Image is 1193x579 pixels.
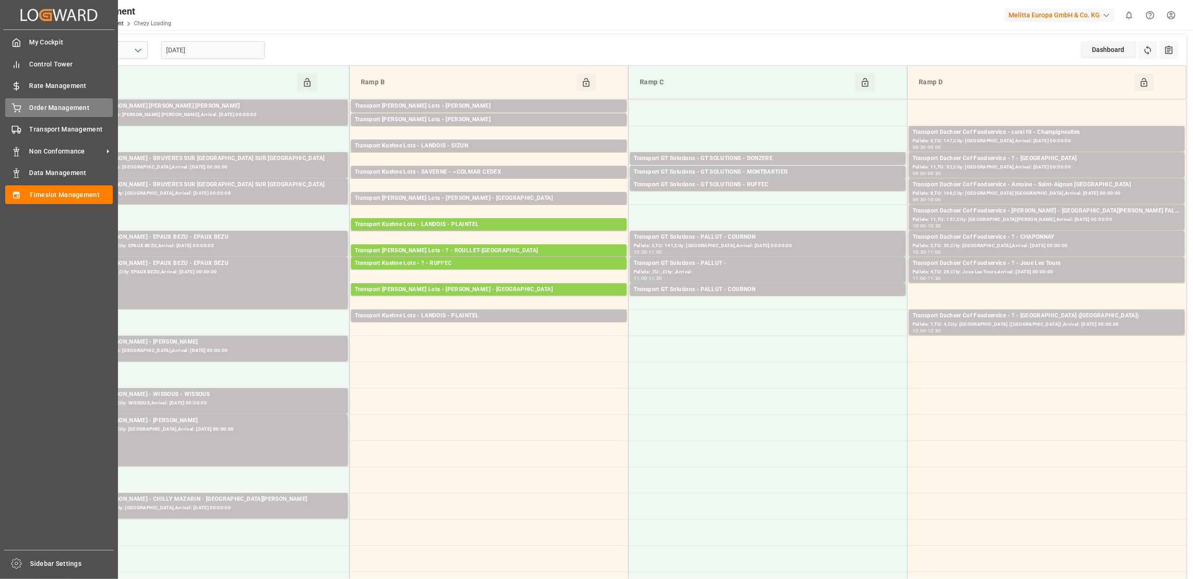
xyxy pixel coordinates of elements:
[634,177,902,185] div: Pallets: 3,TU: 56,City: MONTBARTIER,Arrival: [DATE] 00:00:00
[161,41,265,59] input: DD-MM-YYYY
[29,168,113,178] span: Data Management
[926,145,928,149] div: -
[913,224,926,228] div: 10:00
[913,154,1181,163] div: Transport Dachser Cof Foodservice - ? - [GEOGRAPHIC_DATA]
[355,111,623,119] div: Pallets: 8,TU: ,City: CARQUEFOU,Arrival: [DATE] 00:00:00
[1005,6,1119,24] button: Melitta Europa GmbH & Co. KG
[5,185,113,204] a: Timeslot Management
[928,171,941,176] div: 09:30
[355,294,623,302] div: Pallets: 2,TU: 132,City: [GEOGRAPHIC_DATA],Arrival: [DATE] 00:00:00
[913,163,1181,171] div: Pallets: 11,TU: 52,City: [GEOGRAPHIC_DATA],Arrival: [DATE] 00:00:00
[634,242,902,250] div: Pallets: 3,TU: 141,City: [GEOGRAPHIC_DATA],Arrival: [DATE] 00:00:00
[928,329,941,333] div: 12:30
[29,147,103,156] span: Non Conformance
[913,216,1181,224] div: Pallets: 11,TU: 157,City: [GEOGRAPHIC_DATA][PERSON_NAME],Arrival: [DATE] 00:00:00
[75,268,344,276] div: Pallets: 18,TU: 134,City: EPAUX BEZU,Arrival: [DATE] 00:00:00
[29,81,113,91] span: Rate Management
[355,321,623,329] div: Pallets: 1,TU: 351,City: [GEOGRAPHIC_DATA],Arrival: [DATE] 00:00:00
[634,154,902,163] div: Transport GT Solutions - GT SOLUTIONS - DONZERE
[634,259,902,268] div: Transport GT Solutions - PALLUT -
[634,285,902,294] div: Transport GT Solutions - PALLUT - COURNON
[355,268,623,276] div: Pallets: 3,TU: 593,City: RUFFEC,Arrival: [DATE] 00:00:00
[913,329,926,333] div: 12:00
[926,198,928,202] div: -
[926,250,928,254] div: -
[634,276,647,280] div: 11:00
[634,190,902,198] div: Pallets: ,TU: 162,City: RUFFEC,Arrival: [DATE] 00:00:00
[928,198,941,202] div: 10:00
[355,203,623,211] div: Pallets: ,TU: 402,City: [GEOGRAPHIC_DATA],Arrival: [DATE] 00:00:00
[75,111,344,119] div: Pallets: ,TU: 62,City: [PERSON_NAME] [PERSON_NAME],Arrival: [DATE] 00:00:00
[1005,8,1115,22] div: Melitta Europa GmbH & Co. KG
[928,145,941,149] div: 09:00
[634,180,902,190] div: Transport GT Solutions - GT SOLUTIONS - RUFFEC
[355,256,623,264] div: Pallets: 3,TU: ,City: [GEOGRAPHIC_DATA],Arrival: [DATE] 00:00:00
[926,276,928,280] div: -
[649,276,662,280] div: 11:30
[29,37,113,47] span: My Cockpit
[926,171,928,176] div: -
[75,180,344,190] div: Transport [PERSON_NAME] - BRUYERES SUR [GEOGRAPHIC_DATA] SUR [GEOGRAPHIC_DATA]
[75,233,344,242] div: Transport [PERSON_NAME] - EPAUX BEZU - EPAUX BEZU
[913,259,1181,268] div: Transport Dachser Cof Foodservice - ? - Joue Les Tours
[913,276,926,280] div: 11:00
[29,59,113,69] span: Control Tower
[913,233,1181,242] div: Transport Dachser Cof Foodservice - ? - CHAPONNAY
[928,276,941,280] div: 11:30
[355,151,623,159] div: Pallets: 7,TU: ,City: [GEOGRAPHIC_DATA],Arrival: [DATE] 00:00:00
[913,137,1181,145] div: Pallets: 6,TU: 147,City: [GEOGRAPHIC_DATA],Arrival: [DATE] 00:00:00
[5,77,113,95] a: Rate Management
[913,128,1181,137] div: Transport Dachser Cof Foodservice - corsi fit - Champigneulles
[75,504,344,512] div: Pallets: 5,TU: 76,City: [GEOGRAPHIC_DATA],Arrival: [DATE] 00:00:00
[634,268,902,276] div: Pallets: ,TU: ,City: ,Arrival:
[926,224,928,228] div: -
[915,73,1134,91] div: Ramp D
[913,171,926,176] div: 09:00
[75,163,344,171] div: Pallets: ,TU: 32,City: [GEOGRAPHIC_DATA],Arrival: [DATE] 00:00:00
[29,190,113,200] span: Timeslot Management
[928,224,941,228] div: 10:30
[5,33,113,51] a: My Cockpit
[1140,5,1161,26] button: Help Center
[913,180,1181,190] div: Transport Dachser Cof Foodservice - Antoine - Saint-Aignan [GEOGRAPHIC_DATA]
[913,311,1181,321] div: Transport Dachser Cof Foodservice - ? - [GEOGRAPHIC_DATA] ([GEOGRAPHIC_DATA])
[355,285,623,294] div: Transport [PERSON_NAME] Lots - [PERSON_NAME] - [GEOGRAPHIC_DATA]
[928,250,941,254] div: 11:00
[1119,5,1140,26] button: show 0 new notifications
[75,154,344,163] div: Transport [PERSON_NAME] - BRUYERES SUR [GEOGRAPHIC_DATA] SUR [GEOGRAPHIC_DATA]
[355,311,623,321] div: Transport Kuehne Lots - LANDOIS - PLAINTEL
[355,259,623,268] div: Transport Kuehne Lots - ? - RUFFEC
[5,55,113,73] a: Control Tower
[355,115,623,125] div: Transport [PERSON_NAME] Lots - [PERSON_NAME]
[75,416,344,425] div: Transport [PERSON_NAME] - [PERSON_NAME]
[636,73,856,91] div: Ramp C
[647,250,649,254] div: -
[75,259,344,268] div: Transport [PERSON_NAME] - EPAUX BEZU - EPAUX BEZU
[649,250,662,254] div: 11:00
[634,233,902,242] div: Transport GT Solutions - PALLUT - COURNON
[355,246,623,256] div: Transport [PERSON_NAME] Lots - ? - ROULLET-[GEOGRAPHIC_DATA]
[29,125,113,134] span: Transport Management
[913,206,1181,216] div: Transport Dachser Cof Foodservice - [PERSON_NAME] - [GEOGRAPHIC_DATA][PERSON_NAME] FALLAVIER
[355,168,623,177] div: Transport Kuehne Lots - SAVERNE - ~COLMAR CEDEX
[913,242,1181,250] div: Pallets: 5,TU: 30,City: [GEOGRAPHIC_DATA],Arrival: [DATE] 00:00:00
[75,425,344,433] div: Pallets: 6,TU: 952,City: [GEOGRAPHIC_DATA],Arrival: [DATE] 00:00:00
[78,73,298,91] div: Ramp A
[913,198,926,202] div: 09:30
[75,242,344,250] div: Pallets: 5,TU: 230,City: EPAUX BEZU,Arrival: [DATE] 00:00:00
[913,321,1181,329] div: Pallets: 1,TU: 4,City: [GEOGRAPHIC_DATA] ([GEOGRAPHIC_DATA]),Arrival: [DATE] 00:00:00
[75,390,344,399] div: Transport [PERSON_NAME] - WISSOUS - WISSOUS
[75,399,344,407] div: Pallets: 12,TU: 96,City: WISSOUS,Arrival: [DATE] 00:00:00
[355,194,623,203] div: Transport [PERSON_NAME] Lots - [PERSON_NAME] - [GEOGRAPHIC_DATA]
[5,120,113,139] a: Transport Management
[634,294,902,302] div: Pallets: 3,TU: 498,City: [GEOGRAPHIC_DATA],Arrival: [DATE] 00:00:00
[75,347,344,355] div: Pallets: ,TU: 79,City: [GEOGRAPHIC_DATA],Arrival: [DATE] 00:00:00
[357,73,577,91] div: Ramp B
[1081,41,1137,59] div: Dashboard
[75,102,344,111] div: Transport [PERSON_NAME] [PERSON_NAME] [PERSON_NAME]
[75,190,344,198] div: Pallets: ,TU: 253,City: [GEOGRAPHIC_DATA],Arrival: [DATE] 00:00:00
[926,329,928,333] div: -
[75,495,344,504] div: Transport [PERSON_NAME] - CHILLY MAZARIN - [GEOGRAPHIC_DATA][PERSON_NAME]
[634,168,902,177] div: Transport GT Solutions - GT SOLUTIONS - MONTBARTIER
[355,177,623,185] div: Pallets: 6,TU: 311,City: ~COLMAR CEDEX,Arrival: [DATE] 00:00:00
